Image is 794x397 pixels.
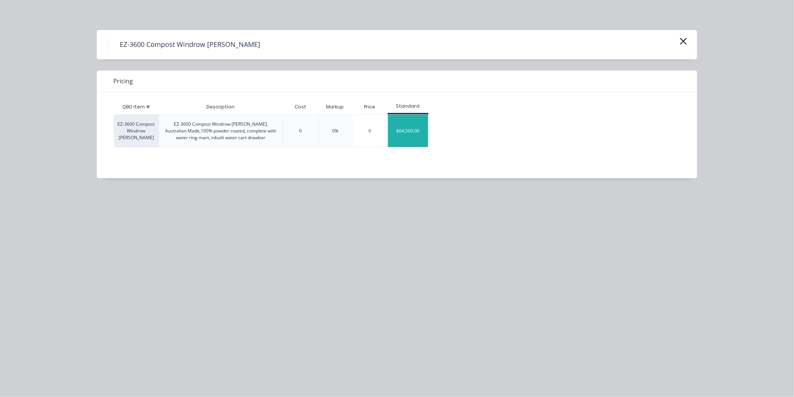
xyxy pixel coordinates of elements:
div: $64,500.00 [388,115,428,147]
div: QBO Item # [114,99,159,114]
span: Pricing [113,77,133,86]
div: EZ-3600 Compost Windrow [PERSON_NAME] [114,114,159,147]
div: EZ-3600 Compost Windrow [PERSON_NAME], Australian Made,100% powder coated, complete with water ri... [165,121,277,141]
div: Standard [388,103,429,110]
h4: EZ-3600 Compost Windrow [PERSON_NAME] [108,38,271,52]
div: Cost [283,99,319,114]
div: Price [352,99,388,114]
div: 0% [332,128,338,134]
div: 0 [352,115,388,147]
div: Markup [319,99,352,114]
div: Description [201,98,241,116]
div: 0 [299,128,302,134]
